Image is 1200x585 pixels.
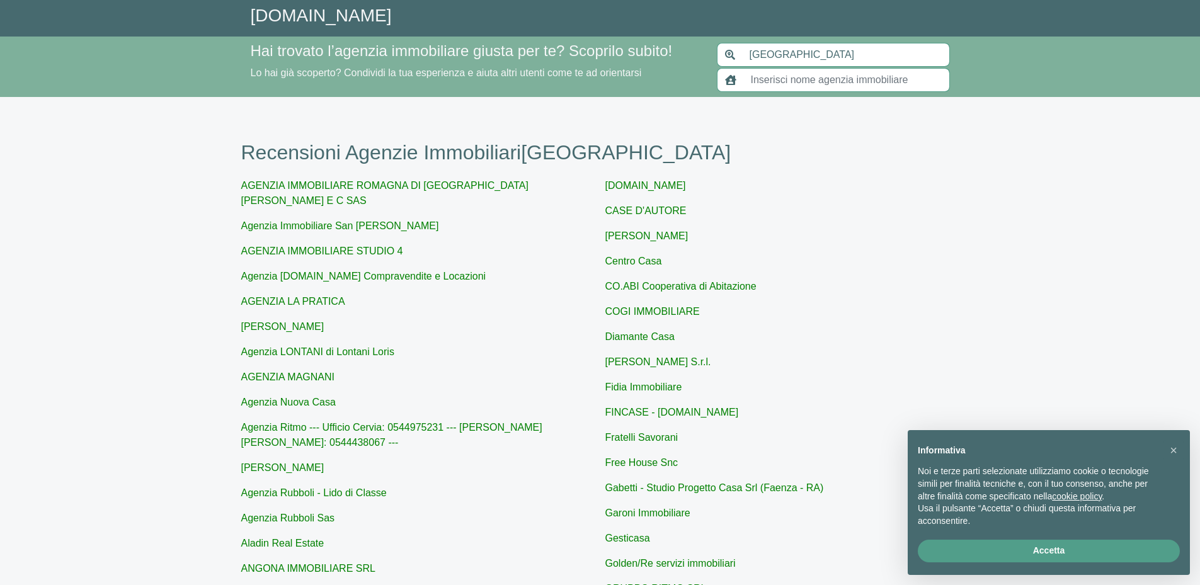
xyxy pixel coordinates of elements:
a: [DOMAIN_NAME] [251,6,392,25]
h2: Informativa [918,445,1160,456]
h1: Recensioni Agenzie Immobiliari [GEOGRAPHIC_DATA] [241,140,959,164]
a: Agenzia Ritmo --- Ufficio Cervia: 0544975231 --- [PERSON_NAME][PERSON_NAME]: 0544438067 --- [241,422,542,448]
a: Agenzia Immobiliare San [PERSON_NAME] [241,220,439,231]
a: AGENZIA IMMOBILIARE ROMAGNA DI [GEOGRAPHIC_DATA][PERSON_NAME] E C SAS [241,180,529,206]
a: [PERSON_NAME] [241,321,324,332]
a: ANGONA IMMOBILIARE SRL [241,563,375,574]
a: COGI IMMOBILIARE [605,306,700,317]
p: Lo hai già scoperto? Condividi la tua esperienza e aiuta altri utenti come te ad orientarsi [251,65,702,81]
a: Gesticasa [605,533,650,543]
a: CO.ABI Cooperativa di Abitazione [605,281,757,292]
a: Agenzia Rubboli - Lido di Classe [241,487,387,498]
a: AGENZIA IMMOBILIARE STUDIO 4 [241,246,403,256]
input: Inserisci area di ricerca (Comune o Provincia) [742,43,950,67]
a: Centro Casa [605,256,662,266]
a: AGENZIA LA PRATICA [241,296,345,307]
a: Fidia Immobiliare [605,382,682,392]
a: [PERSON_NAME] [241,462,324,473]
a: AGENZIA MAGNANI [241,372,334,382]
a: Gabetti - Studio Progetto Casa Srl (Faenza - RA) [605,482,824,493]
p: Noi e terze parti selezionate utilizziamo cookie o tecnologie simili per finalità tecniche e, con... [918,465,1160,503]
a: cookie policy - il link si apre in una nuova scheda [1052,491,1102,501]
button: Accetta [918,540,1180,562]
input: Inserisci nome agenzia immobiliare [743,68,950,92]
a: [DOMAIN_NAME] [605,180,686,191]
a: Aladin Real Estate [241,538,324,548]
a: Diamante Casa [605,331,675,342]
button: Chiudi questa informativa [1163,440,1184,460]
a: Fratelli Savorani [605,432,678,443]
a: CASE D'AUTORE [605,205,687,216]
a: FINCASE - [DOMAIN_NAME] [605,407,739,417]
h4: Hai trovato l’agenzia immobiliare giusta per te? Scoprilo subito! [251,42,702,60]
a: Agenzia Nuova Casa [241,397,336,407]
a: Free House Snc [605,457,678,468]
a: Golden/Re servizi immobiliari [605,558,736,569]
a: [PERSON_NAME] S.r.l. [605,356,711,367]
a: Agenzia Rubboli Sas [241,513,335,523]
p: Usa il pulsante “Accetta” o chiudi questa informativa per acconsentire. [918,503,1160,527]
a: Agenzia LONTANI di Lontani Loris [241,346,394,357]
a: Agenzia [DOMAIN_NAME] Compravendite e Locazioni [241,271,486,281]
span: × [1170,443,1177,457]
a: Garoni Immobiliare [605,508,690,518]
a: [PERSON_NAME] [605,230,689,241]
